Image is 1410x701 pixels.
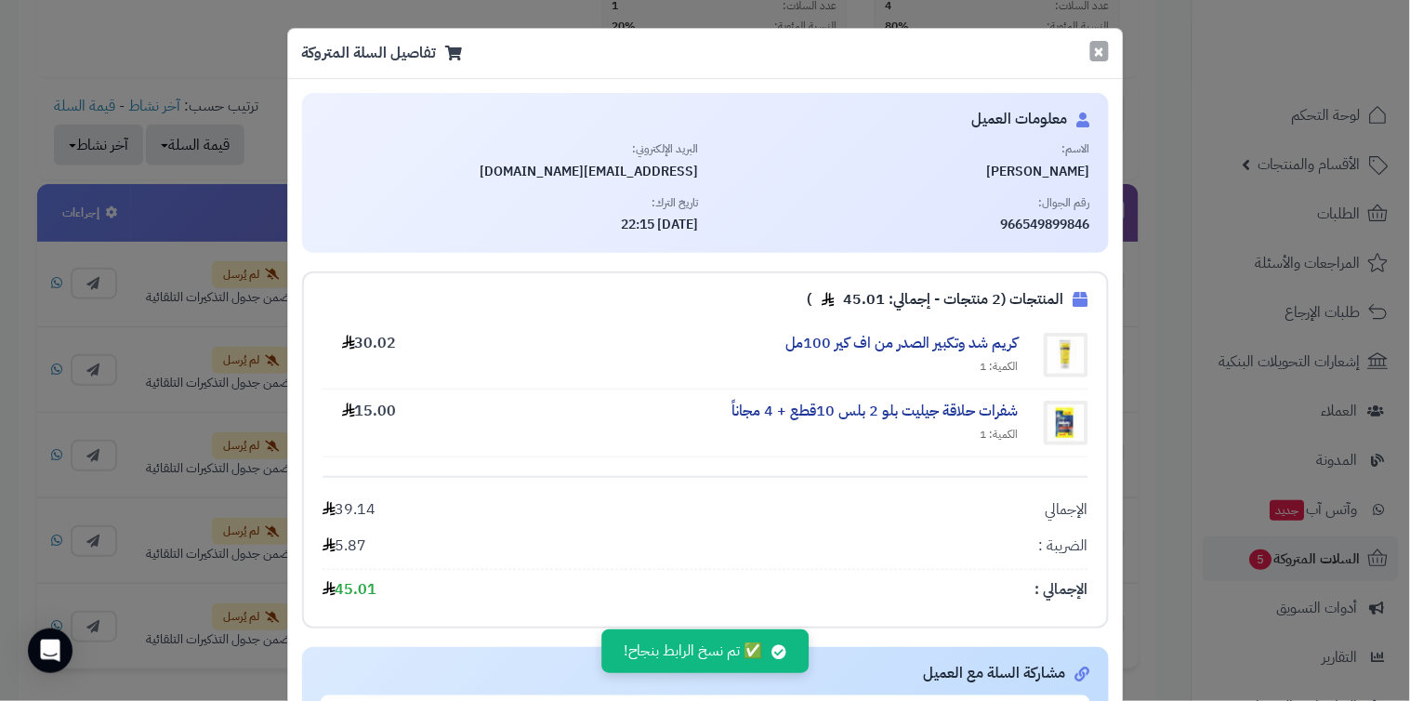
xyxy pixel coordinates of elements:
span: الكمية: [990,426,1019,443]
span: [DATE] 22:15 [321,216,699,234]
div: 39.14 [323,499,376,521]
div: الإجمالي [1046,499,1088,521]
span: 966549899846 [712,216,1090,234]
a: كريم شد وتكبير الصدر من اف كير 100مل [786,332,1019,354]
span: 1 [981,426,987,443]
h5: المنتجات (2 منتجات - إجمالي: 45.01 ) [323,292,1088,309]
img: كريم شد وتكبير الصدر من اف كير 100مل [1044,333,1088,377]
span: 1 [981,358,987,375]
h5: مشاركة السلة مع العميل [321,666,1090,682]
div: 5.87 [323,536,367,557]
a: شفرات حلاقة جيليت بلو 2 بلس 10قطع + 4 مجاناً [732,400,1019,422]
span: تاريخ الترك: [321,195,699,211]
div: الضريبة : [1039,536,1088,557]
span: رقم الجوال: [712,195,1090,211]
div: الإجمالي : [1035,579,1088,601]
span: الكمية: [990,358,1019,375]
div: Open Intercom Messenger [28,628,72,673]
div: 15.00 [323,401,397,445]
div: 30.02 [323,333,397,377]
img: شفرات حلاقة جيليت بلو 2 بلس 10قطع + 4 مجاناً [1044,401,1088,445]
div: 45.01 [323,579,377,601]
span: ✅ تم نسخ الرابط بنجاح! [624,641,762,662]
